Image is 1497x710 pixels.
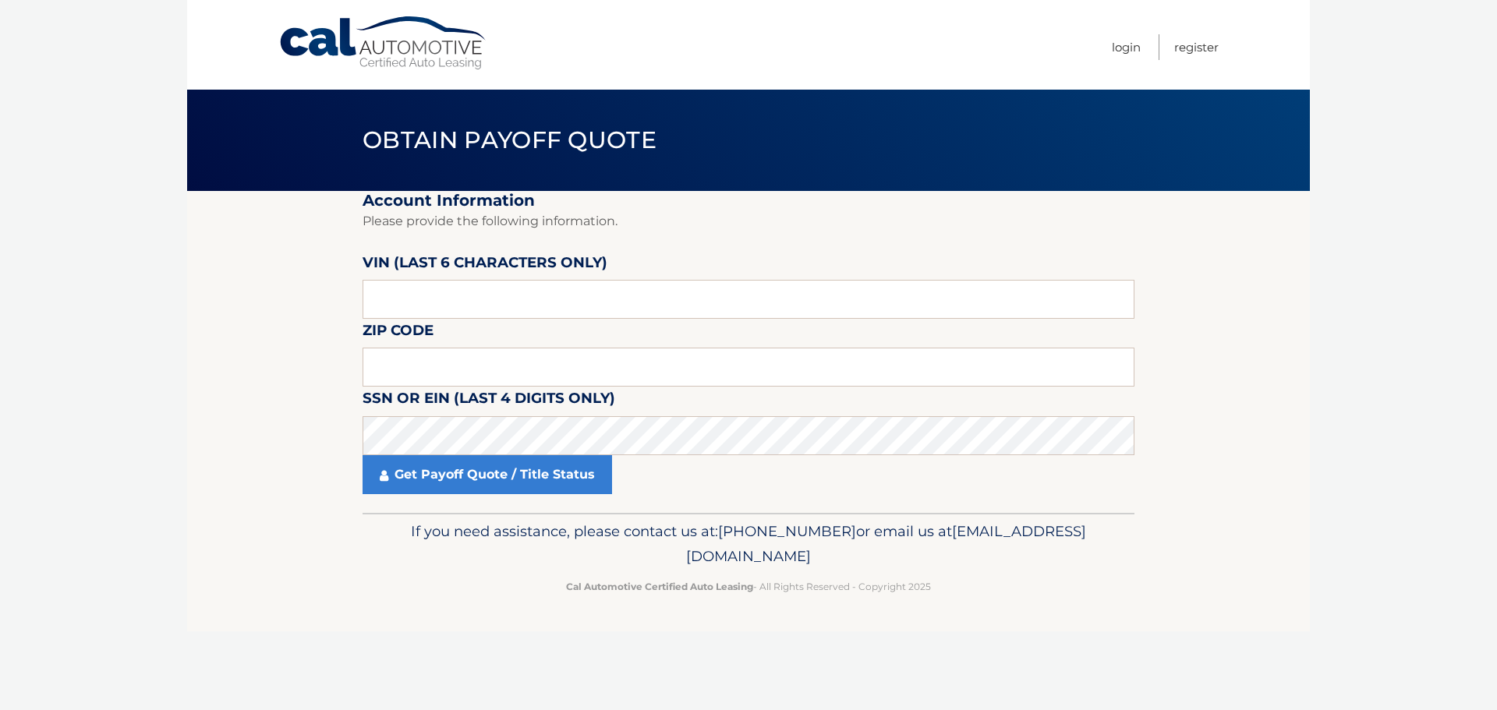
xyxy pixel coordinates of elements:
a: Login [1112,34,1141,60]
p: If you need assistance, please contact us at: or email us at [373,519,1124,569]
strong: Cal Automotive Certified Auto Leasing [566,581,753,592]
h2: Account Information [363,191,1134,210]
label: VIN (last 6 characters only) [363,251,607,280]
a: Get Payoff Quote / Title Status [363,455,612,494]
span: [PHONE_NUMBER] [718,522,856,540]
a: Cal Automotive [278,16,489,71]
p: - All Rights Reserved - Copyright 2025 [373,578,1124,595]
span: Obtain Payoff Quote [363,125,656,154]
label: Zip Code [363,319,434,348]
a: Register [1174,34,1219,60]
p: Please provide the following information. [363,210,1134,232]
label: SSN or EIN (last 4 digits only) [363,387,615,415]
